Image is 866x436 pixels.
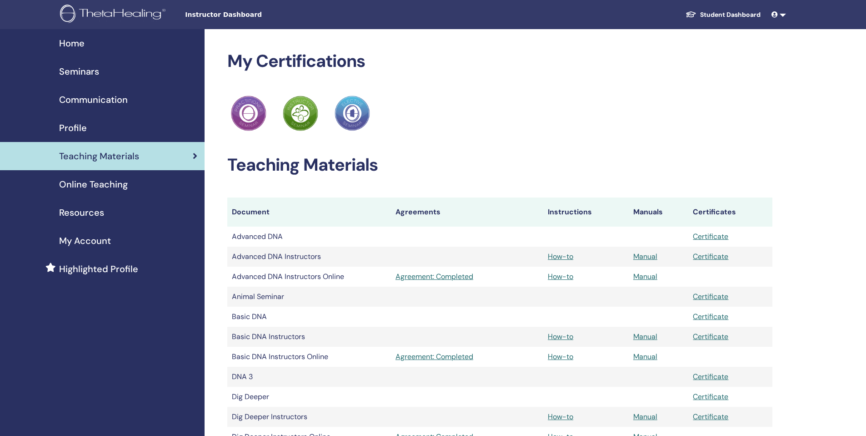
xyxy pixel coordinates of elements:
th: Instructions [543,198,629,227]
a: How-to [548,352,573,361]
td: Basic DNA Instructors [227,327,391,347]
img: Practitioner [283,96,318,131]
a: Manual [633,352,657,361]
a: Manual [633,412,657,421]
td: Advanced DNA Instructors Online [227,267,391,287]
h2: My Certifications [227,51,772,72]
img: Practitioner [231,96,266,131]
td: Dig Deeper Instructors [227,407,391,427]
span: Seminars [59,65,99,78]
a: How-to [548,252,573,261]
a: Certificate [693,412,728,421]
span: Resources [59,206,104,219]
th: Agreements [391,198,543,227]
td: DNA 3 [227,367,391,387]
th: Manuals [629,198,689,227]
span: My Account [59,234,111,248]
td: Advanced DNA Instructors [227,247,391,267]
th: Certificates [688,198,772,227]
h2: Teaching Materials [227,155,772,176]
a: Certificate [693,312,728,321]
a: Certificate [693,292,728,301]
a: Certificate [693,392,728,401]
a: Agreement: Completed [395,271,539,282]
span: Home [59,36,85,50]
td: Animal Seminar [227,287,391,307]
a: Certificate [693,372,728,381]
td: Basic DNA Instructors Online [227,347,391,367]
td: Dig Deeper [227,387,391,407]
img: logo.png [60,5,169,25]
span: Highlighted Profile [59,262,138,276]
img: Practitioner [335,96,370,131]
td: Basic DNA [227,307,391,327]
a: Student Dashboard [678,6,768,23]
img: graduation-cap-white.svg [686,10,696,18]
a: Certificate [693,332,728,341]
a: Agreement: Completed [395,351,539,362]
a: How-to [548,412,573,421]
a: How-to [548,332,573,341]
th: Document [227,198,391,227]
a: Manual [633,332,657,341]
a: Certificate [693,252,728,261]
a: Manual [633,272,657,281]
span: Instructor Dashboard [185,10,321,20]
span: Teaching Materials [59,149,139,163]
span: Communication [59,93,128,106]
a: Certificate [693,232,728,241]
a: How-to [548,272,573,281]
span: Profile [59,121,87,135]
td: Advanced DNA [227,227,391,247]
span: Online Teaching [59,177,128,191]
a: Manual [633,252,657,261]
